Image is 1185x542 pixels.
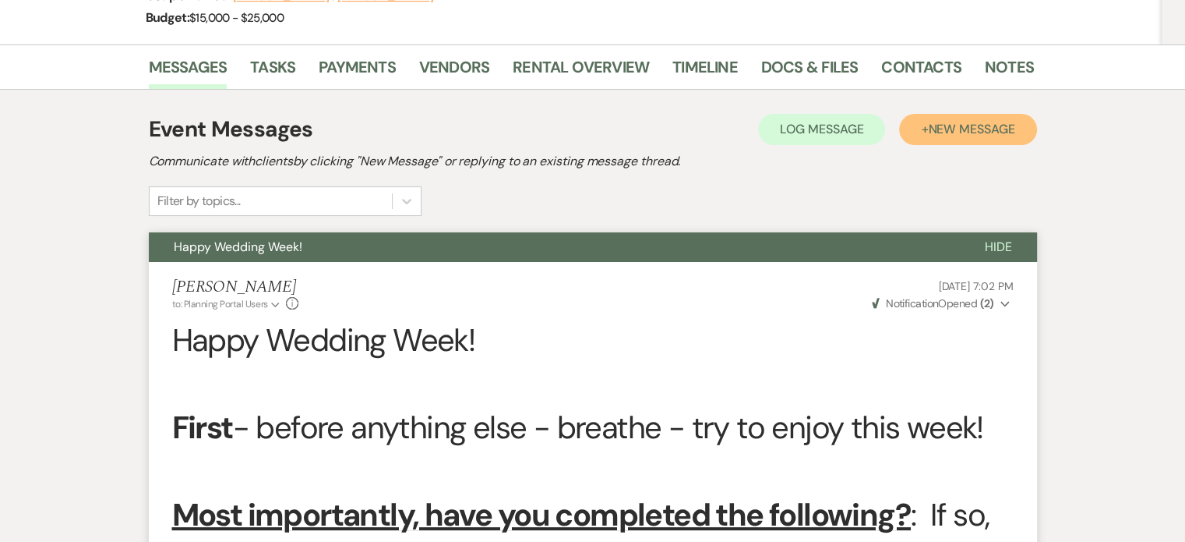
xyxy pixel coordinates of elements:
a: Contacts [881,55,961,89]
span: [DATE] 7:02 PM [938,279,1013,293]
a: Tasks [250,55,295,89]
span: Notification [886,296,938,310]
button: Log Message [758,114,885,145]
h1: Event Messages [149,113,313,146]
button: NotificationOpened (2) [869,296,1014,312]
h2: - before anything else - breathe - try to enjoy this week! [172,406,1014,449]
a: Payments [319,55,396,89]
span: Budget: [146,9,190,26]
span: $15,000 - $25,000 [189,10,284,26]
span: Hide [985,239,1012,255]
strong: ( 2 ) [979,296,993,310]
h5: [PERSON_NAME] [172,278,299,297]
a: Rental Overview [513,55,649,89]
button: Happy Wedding Week! [149,232,960,262]
a: Notes [985,55,1034,89]
a: Messages [149,55,227,89]
span: New Message [928,121,1014,137]
button: to: Planning Portal Users [172,297,283,311]
a: Vendors [419,55,489,89]
div: Filter by topics... [157,192,241,211]
a: Timeline [672,55,738,89]
span: Opened [872,296,994,310]
h2: Communicate with clients by clicking "New Message" or replying to an existing message thread. [149,152,1037,171]
u: Most importantly, have you completed the following? [172,494,911,535]
span: Happy Wedding Week! [174,239,302,255]
span: to: Planning Portal Users [172,298,268,310]
h2: Happy Wedding Week! [172,318,1014,362]
strong: First [172,407,233,448]
span: Log Message [780,121,863,137]
button: +New Message [899,114,1036,145]
a: Docs & Files [761,55,858,89]
button: Hide [960,232,1037,262]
